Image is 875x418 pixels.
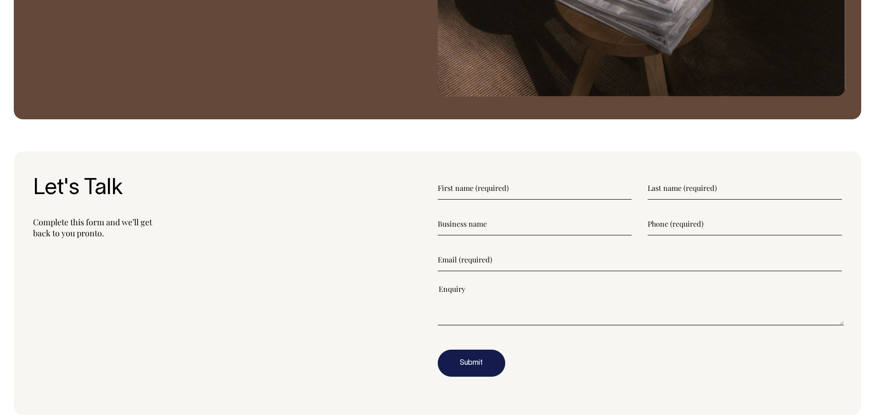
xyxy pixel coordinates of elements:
p: Complete this form and we’ll get back to you pronto. [33,217,438,239]
input: Business name [438,212,632,235]
input: First name (required) [438,177,632,200]
input: Email (required) [438,248,842,271]
input: Phone (required) [648,212,842,235]
input: Last name (required) [648,177,842,200]
h3: Let's Talk [33,177,438,201]
button: Submit [438,350,505,377]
